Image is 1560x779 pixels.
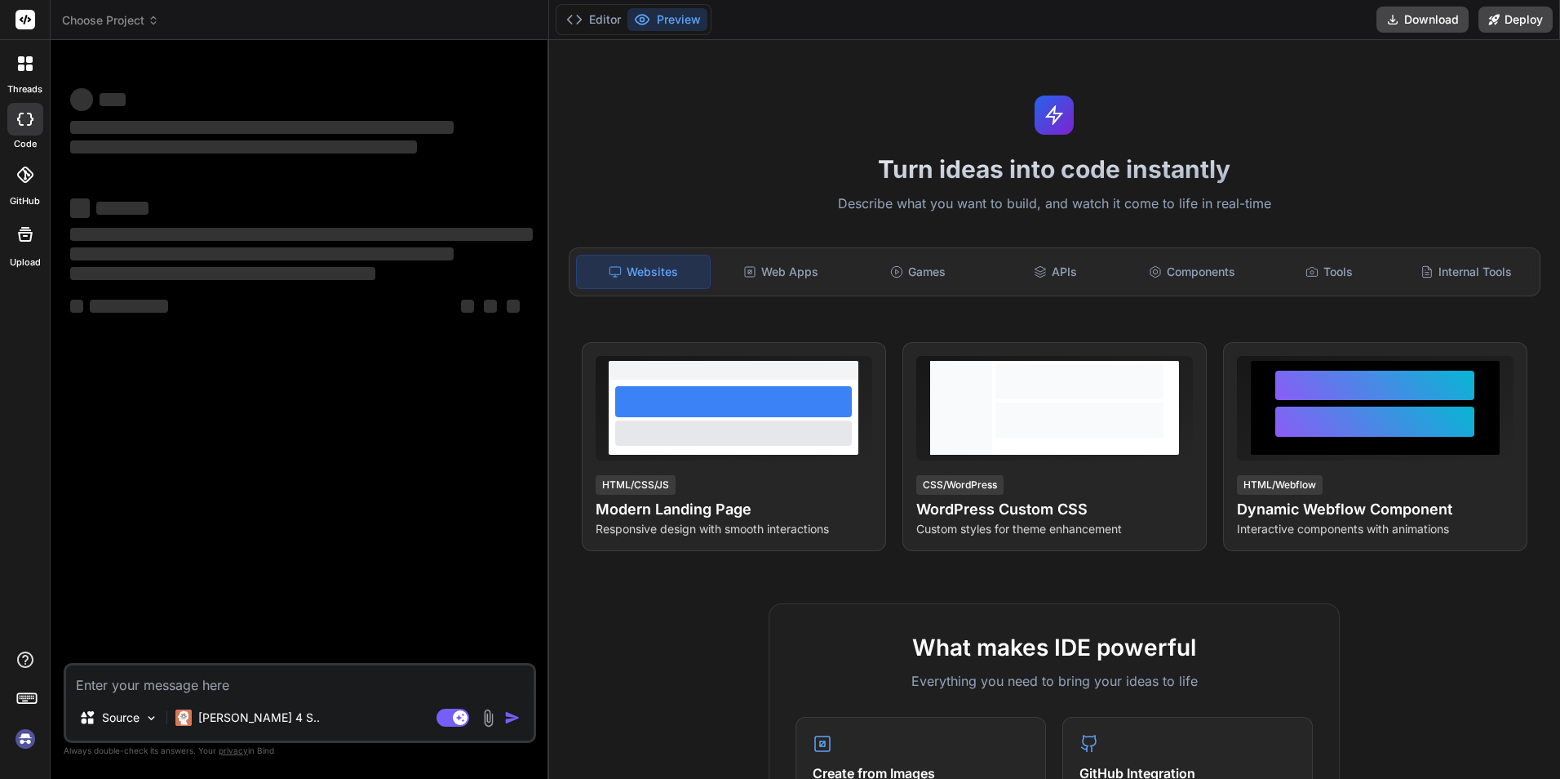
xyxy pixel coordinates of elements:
img: Claude 4 Sonnet [175,710,192,726]
div: Games [851,255,985,289]
button: Deploy [1478,7,1553,33]
span: ‌ [461,300,474,313]
span: ‌ [70,198,90,218]
h2: What makes IDE powerful [796,630,1313,665]
button: Preview [627,8,707,31]
button: Download [1376,7,1469,33]
p: Describe what you want to build, and watch it come to life in real-time [559,194,1551,215]
button: Editor [560,8,627,31]
span: ‌ [100,93,126,106]
div: APIs [988,255,1122,289]
p: Always double-check its answers. Your in Bind [64,743,536,759]
label: Upload [10,256,41,269]
p: [PERSON_NAME] 4 S.. [198,710,320,726]
h1: Turn ideas into code instantly [559,154,1551,184]
img: Pick Models [144,711,158,725]
div: HTML/CSS/JS [596,475,676,495]
span: privacy [219,746,248,755]
p: Source [102,710,140,726]
h4: WordPress Custom CSS [916,498,1193,521]
div: Components [1125,255,1259,289]
span: ‌ [96,202,148,215]
span: ‌ [70,247,454,260]
span: ‌ [70,88,93,111]
p: Interactive components with animations [1237,521,1513,537]
p: Everything you need to bring your ideas to life [796,671,1313,691]
p: Responsive design with smooth interactions [596,521,872,537]
span: Choose Project [62,12,159,29]
label: GitHub [10,194,40,208]
p: Custom styles for theme enhancement [916,521,1193,537]
img: attachment [479,709,498,728]
span: ‌ [70,267,375,280]
label: code [14,137,37,151]
img: icon [504,710,521,726]
span: ‌ [70,228,533,241]
span: ‌ [70,121,454,134]
div: Internal Tools [1399,255,1533,289]
div: Websites [576,255,711,289]
h4: Modern Landing Page [596,498,872,521]
span: ‌ [484,300,497,313]
span: ‌ [70,300,83,313]
label: threads [7,82,42,96]
span: ‌ [70,140,417,154]
div: CSS/WordPress [916,475,1004,495]
div: Web Apps [714,255,848,289]
span: ‌ [90,300,168,313]
div: HTML/Webflow [1237,475,1323,495]
div: Tools [1262,255,1396,289]
img: signin [11,725,39,753]
span: ‌ [507,300,520,313]
h4: Dynamic Webflow Component [1237,498,1513,521]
